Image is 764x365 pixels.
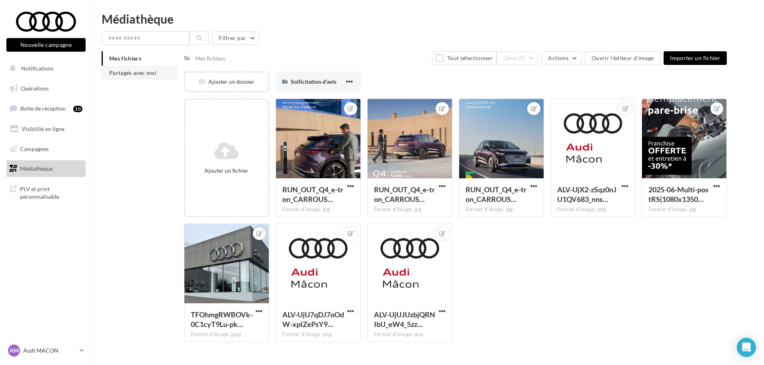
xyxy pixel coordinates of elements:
[21,85,49,92] span: Opérations
[191,331,262,338] div: Format d'image: jpeg
[466,206,537,213] div: Format d'image: jpg
[518,55,525,61] span: (0)
[432,51,496,65] button: Tout sélectionner
[282,185,343,204] span: RUN_OUT_Q4_e-tron_CARROUSEL_1080x1350_E2_LOM2_TRANSPORTS
[557,185,616,204] span: ALV-UjX2-zSqz0nJU1QV683_nnsOLqFpNq4tyWk-WMdlD1i7qfo1aAWr
[10,347,19,355] span: AM
[212,31,259,45] button: Filtrer par
[496,51,538,65] button: Gérer(0)
[6,343,86,358] a: AM Audi MACON
[374,331,446,338] div: Format d'image: png
[648,185,708,204] span: 2025-06-Multi-postRS(1080x1350px)Offre-pare-brise-franchise-offerteVF4
[670,54,720,61] span: Importer un fichier
[291,78,336,85] span: Sollicitation d'avis
[648,206,720,213] div: Format d'image: jpg
[6,38,86,52] button: Nouvelle campagne
[109,55,141,62] span: Mes fichiers
[5,100,87,117] a: Boîte de réception10
[541,51,581,65] button: Actions
[20,184,82,201] span: PLV et print personnalisable
[20,145,49,152] span: Campagnes
[466,185,526,204] span: RUN_OUT_Q4_e-tron_CARROUSEL_1080x1350_E3_LOM3_COVOITURER
[585,51,660,65] button: Ouvrir l'éditeur d'image
[5,121,87,137] a: Visibilité en ligne
[73,106,82,112] div: 10
[185,78,268,86] div: Ajouter un dossier
[374,185,435,204] span: RUN_OUT_Q4_e-tron_CARROUSEL_1080x1350_E1_LOM3_COVOITURER
[282,310,344,329] span: ALV-UjU7qDJ7oOdW-xpIZePsY9Nt9xriPRs8mPS7hftC9jg63jUSPw9W
[664,51,727,65] button: Importer un fichier
[22,125,64,132] span: Visibilité en ligne
[20,165,53,172] span: Médiathèque
[548,54,568,61] span: Actions
[374,310,435,329] span: ALV-UjUJUzbjQRNIbU_eW4_5zzAuUT_I-Sdi5-HbiIMDps4y3YbNBd9Y
[737,338,756,357] div: Open Intercom Messenger
[5,60,84,77] button: Notifications
[557,206,629,213] div: Format d'image: png
[282,206,354,213] div: Format d'image: jpg
[195,54,225,63] div: Mes fichiers
[109,69,156,76] span: Partagés avec moi
[188,167,265,175] div: Ajouter un fichier
[191,310,252,329] span: TFOhmgRWBOVk-0C1cyT9Lu-pkB67dYCra2m3Ar6ZFc-2BX8T0TqHrjGp0WV6IuKtpwWcC_DZeR7C0VY9Ww=s0
[20,105,66,112] span: Boîte de réception
[5,80,87,97] a: Opérations
[5,180,87,204] a: PLV et print personnalisable
[23,347,76,355] p: Audi MACON
[282,331,354,338] div: Format d'image: png
[5,160,87,177] a: Médiathèque
[21,65,54,72] span: Notifications
[374,206,446,213] div: Format d'image: jpg
[102,13,754,25] div: Médiathèque
[5,141,87,157] a: Campagnes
